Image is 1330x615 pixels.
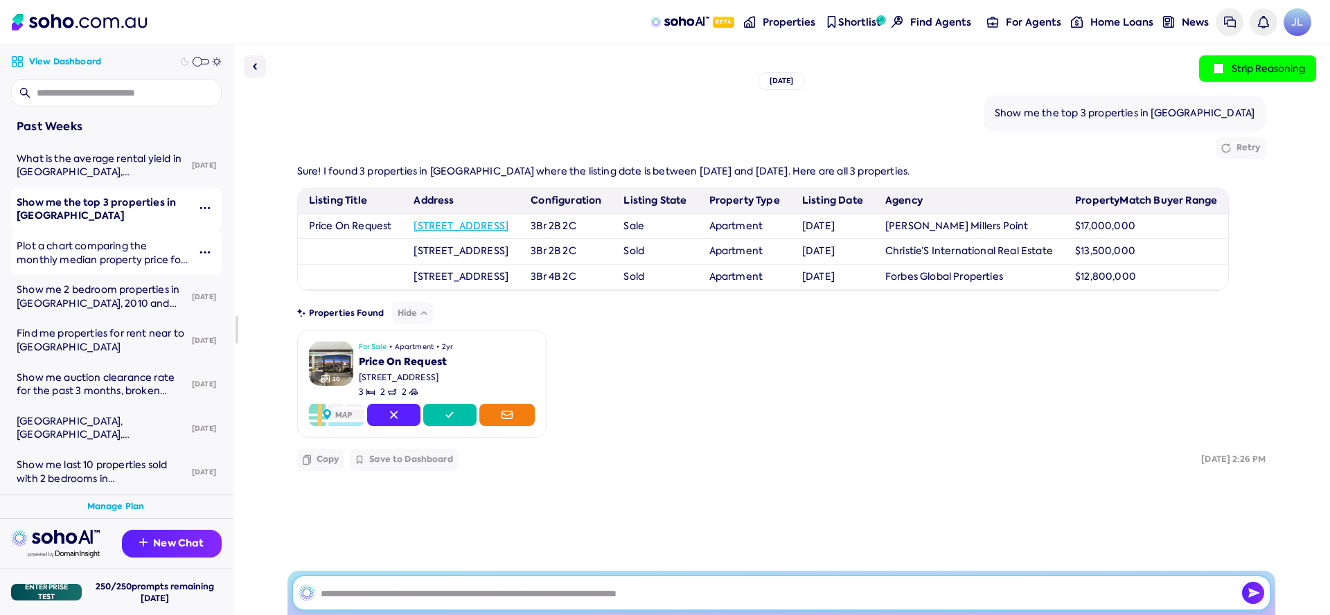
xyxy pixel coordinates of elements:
[791,188,874,213] th: Listing Date
[17,371,175,411] span: Show me auction clearance rate for the past 3 months, broken down by month
[1064,239,1228,265] td: $13,500,000
[402,386,418,398] span: 2
[698,188,791,213] th: Property Type
[791,264,874,289] td: [DATE]
[650,17,709,28] img: sohoAI logo
[744,16,756,28] img: properties-nav icon
[395,341,434,353] span: Apartment
[17,283,179,337] span: Show me 2 bedroom properties in [GEOGRAPHIC_DATA], 2010 and [GEOGRAPHIC_DATA], 2000 between $1.5M...
[612,188,698,213] th: Listing State
[297,302,1266,325] div: Properties Found
[17,327,184,353] span: Find me properties for rent near to [GEOGRAPHIC_DATA]
[698,239,791,265] td: Apartment
[17,415,154,468] span: [GEOGRAPHIC_DATA], [GEOGRAPHIC_DATA], [GEOGRAPHIC_DATA], 2 bed, $200000 - $4000000
[17,152,181,192] span: What is the average rental yield in [GEOGRAPHIC_DATA], [GEOGRAPHIC_DATA]
[1221,143,1231,153] img: Retry icon
[1064,264,1228,289] td: $12,800,000
[791,213,874,239] td: [DATE]
[1284,8,1311,36] a: Avatar of Jonathan Lui
[392,302,433,325] button: Hide
[1213,63,1224,74] input: Strip Reasoning
[247,58,263,75] img: Sidebar toggle icon
[359,341,387,353] span: For Sale
[1064,213,1228,239] td: $17,000,000
[612,213,698,239] td: Sale
[1071,16,1083,28] img: for-agents-nav icon
[321,375,330,383] img: Gallery Icon
[1284,8,1311,36] span: JL
[791,239,874,265] td: [DATE]
[1163,16,1175,28] img: news-nav icon
[139,538,148,546] img: Recommendation icon
[1201,454,1266,465] div: [DATE] 2:26 PM
[332,375,340,383] span: 20
[826,16,837,28] img: shortlist-nav icon
[838,15,881,29] span: Shortlist
[11,231,188,275] a: Plot a chart comparing the monthly median property price for proeprties between [GEOGRAPHIC_DATA]...
[1090,15,1153,29] span: Home Loans
[199,202,211,213] img: More icon
[1250,8,1277,36] a: Notifications
[1182,15,1209,29] span: News
[1216,137,1266,159] button: Retry
[359,355,535,369] div: Price On Request
[366,388,375,396] img: Bedrooms
[910,15,971,29] span: Find Agents
[297,330,547,437] a: PropertyGallery Icon20For Sale•Apartment•2yrPrice On Request[STREET_ADDRESS]3Bedrooms2Bathrooms2C...
[186,413,222,444] div: [DATE]
[402,239,520,265] td: [STREET_ADDRESS]
[17,458,167,512] span: Show me last 10 properties sold with 2 bedrooms in [GEOGRAPHIC_DATA] [GEOGRAPHIC_DATA]
[380,386,396,398] span: 2
[11,407,186,450] a: [GEOGRAPHIC_DATA], [GEOGRAPHIC_DATA], [GEOGRAPHIC_DATA], 2 bed, $200000 - $4000000
[11,275,186,319] a: Show me 2 bedroom properties in [GEOGRAPHIC_DATA], 2010 and [GEOGRAPHIC_DATA], 2000 between $1.5M...
[520,239,612,265] td: 3Br 2B 2C
[186,326,222,356] div: [DATE]
[402,188,520,213] th: Address
[299,585,315,601] img: SohoAI logo black
[17,118,216,136] div: Past Weeks
[297,165,910,177] span: Sure! I found 3 properties in [GEOGRAPHIC_DATA] where the listing date is between [DATE] and [DAT...
[612,239,698,265] td: Sold
[309,404,364,426] img: Map
[1224,16,1236,28] img: messages icon
[1242,582,1264,604] img: Send icon
[874,264,1064,289] td: Forbes Global Properties
[520,188,612,213] th: Configuration
[17,196,188,223] div: Show me the top 3 properties in Sydney
[1257,16,1269,28] img: bell icon
[303,454,311,465] img: Copy icon
[1210,61,1305,76] label: Strip Reasoning
[874,239,1064,265] td: Christie’S International Real Estate
[11,319,186,362] a: Find me properties for rent near to [GEOGRAPHIC_DATA]
[359,372,535,384] div: [STREET_ADDRESS]
[1242,582,1264,604] button: Send
[297,449,345,471] button: Copy
[186,457,222,488] div: [DATE]
[698,213,791,239] td: Apartment
[11,530,100,546] img: sohoai logo
[87,501,145,512] a: Manage Plan
[1216,8,1243,36] a: Messages
[758,72,806,90] div: [DATE]
[1064,188,1228,213] th: PropertyMatch Buyer Range
[892,16,903,28] img: Find agents icon
[402,264,520,289] td: [STREET_ADDRESS]
[17,240,188,267] div: Plot a chart comparing the monthly median property price for proeprties between Surry Hills and P...
[87,580,222,604] div: 250 / 250 prompts remaining [DATE]
[713,17,734,28] span: Beta
[409,388,418,396] img: Carspots
[11,188,188,231] a: Show me the top 3 properties in [GEOGRAPHIC_DATA]
[11,144,186,188] a: What is the average rental yield in [GEOGRAPHIC_DATA], [GEOGRAPHIC_DATA]
[12,14,147,30] img: Soho Logo
[520,213,612,239] td: 3Br 2B 2C
[11,584,82,600] div: Enterprise Test
[350,449,458,471] button: Save to Dashboard
[874,188,1064,213] th: Agency
[995,107,1254,121] div: Show me the top 3 properties in [GEOGRAPHIC_DATA]
[520,264,612,289] td: 3Br 4B 2C
[298,213,403,239] td: Price On Request
[11,450,186,494] a: Show me last 10 properties sold with 2 bedrooms in [GEOGRAPHIC_DATA] [GEOGRAPHIC_DATA]
[28,551,100,558] img: Data provided by Domain Insight
[436,341,439,353] span: •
